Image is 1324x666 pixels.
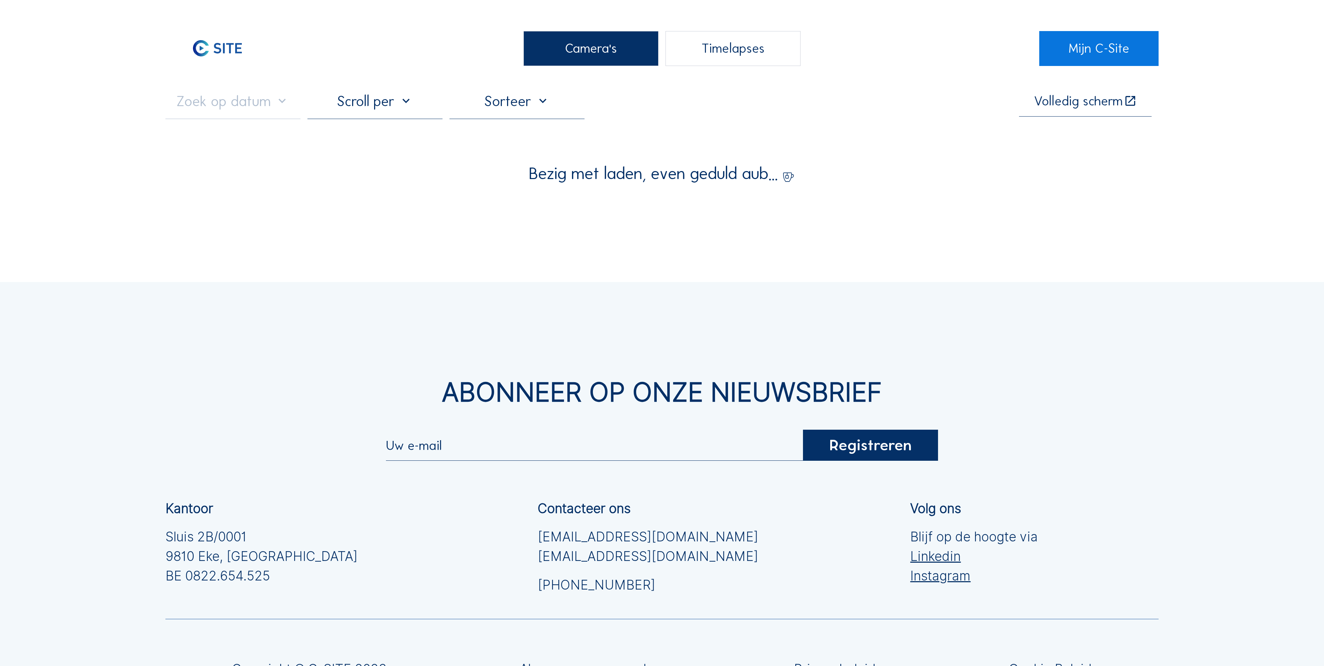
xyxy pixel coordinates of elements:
[910,566,1038,586] a: Instagram
[1034,95,1123,108] div: Volledig scherm
[165,92,300,110] input: Zoek op datum 󰅀
[910,547,1038,566] a: Linkedin
[523,31,659,66] div: Camera's
[165,31,284,66] a: C-SITE Logo
[386,440,803,451] input: Uw e-mail
[665,31,801,66] div: Timelapses
[165,502,213,515] div: Kantoor
[1039,31,1158,66] a: Mijn C-Site
[165,527,358,585] div: Sluis 2B/0001 9810 Eke, [GEOGRAPHIC_DATA] BE 0822.654.525
[529,165,778,182] span: Bezig met laden, even geduld aub...
[538,527,758,547] a: [EMAIL_ADDRESS][DOMAIN_NAME]
[538,575,758,595] a: [PHONE_NUMBER]
[803,430,938,461] div: Registreren
[538,547,758,566] a: [EMAIL_ADDRESS][DOMAIN_NAME]
[538,502,631,515] div: Contacteer ons
[165,379,1159,405] div: Abonneer op onze nieuwsbrief
[910,527,1038,585] div: Blijf op de hoogte via
[910,502,961,515] div: Volg ons
[165,31,269,66] img: C-SITE Logo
